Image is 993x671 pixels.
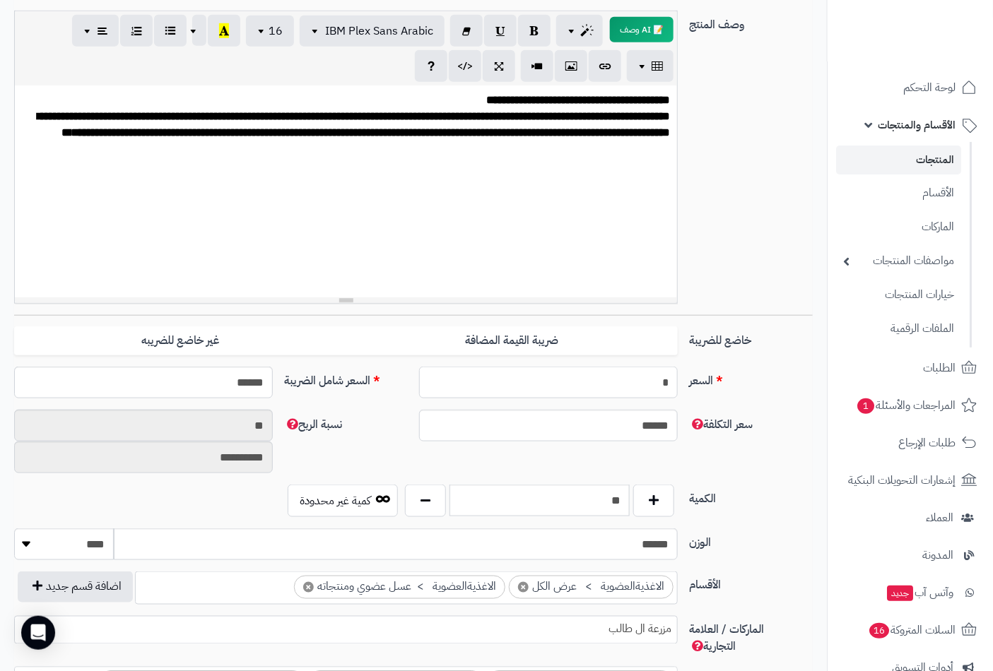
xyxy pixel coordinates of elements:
span: السلات المتروكة [868,620,956,640]
span: إشعارات التحويلات البنكية [848,470,956,490]
span: وآتس آب [886,583,953,602]
span: طلبات الإرجاع [898,433,956,453]
span: سعر التكلفة [689,416,753,433]
span: لوحة التحكم [903,78,956,97]
span: 16 [269,23,283,40]
a: خيارات المنتجات [836,280,961,310]
div: Open Intercom Messenger [21,616,55,650]
span: 16 [869,622,891,639]
a: الأقسام [836,178,961,208]
li: الاغذيةالعضوية > عرض الكل [509,576,674,599]
label: الأقسام [683,571,818,594]
span: مزرعة ال طالب [14,616,678,644]
label: السعر شامل الضريبة [278,367,413,389]
span: الطلبات [923,358,956,378]
a: الماركات [836,212,961,242]
span: 1 [857,398,875,415]
label: ضريبة القيمة المضافة [346,326,678,355]
a: لوحة التحكم [836,71,985,105]
span: الماركات / العلامة التجارية [689,622,764,655]
span: العملاء [926,508,953,528]
a: المدونة [836,538,985,572]
span: الأقسام والمنتجات [878,115,956,135]
label: غير خاضع للضريبه [14,326,346,355]
label: خاضع للضريبة [683,326,818,349]
a: السلات المتروكة16 [836,613,985,647]
label: وصف المنتج [683,11,818,33]
span: جديد [887,586,913,601]
a: وآتس آبجديد [836,576,985,610]
span: × [518,582,529,593]
button: 16 [246,16,294,47]
span: IBM Plex Sans Arabic [325,23,433,40]
button: اضافة قسم جديد [18,571,133,602]
img: logo-2.png [897,11,980,40]
a: الملفات الرقمية [836,314,961,344]
span: المراجعات والأسئلة [856,396,956,415]
span: × [303,582,314,593]
button: 📝 AI وصف [610,17,674,42]
a: الطلبات [836,351,985,385]
span: مزرعة ال طالب [15,619,677,640]
label: الكمية [683,485,818,507]
span: المدونة [922,545,953,565]
a: مواصفات المنتجات [836,246,961,276]
a: المراجعات والأسئلة1 [836,388,985,422]
a: العملاء [836,501,985,535]
label: الوزن [683,528,818,551]
li: الاغذيةالعضوية > عسل عضوي ومنتجاته [294,576,505,599]
button: IBM Plex Sans Arabic [300,16,445,47]
a: المنتجات [836,146,961,174]
a: إشعارات التحويلات البنكية [836,463,985,497]
label: السعر [683,367,818,389]
span: نسبة الربح [284,416,342,433]
a: طلبات الإرجاع [836,426,985,460]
